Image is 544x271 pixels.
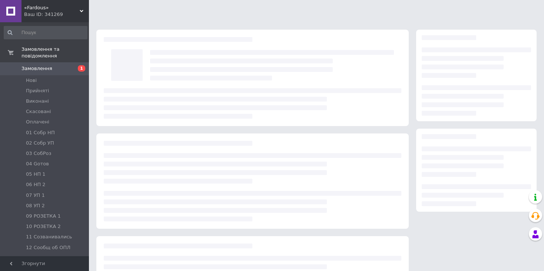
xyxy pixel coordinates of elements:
[26,98,49,105] span: Виконані
[26,202,45,209] span: 08 УП 2
[26,192,45,199] span: 07 УП 1
[26,255,48,261] span: 13 БУХ 1
[26,161,49,167] span: 04 Gотов
[26,150,51,157] span: 03 CобРоз
[26,181,46,188] span: 06 НП 2
[26,171,46,178] span: 05 НП 1
[26,140,54,146] span: 02 Cобр УП
[26,213,61,219] span: 09 РОЗЕТКА 1
[26,234,72,240] span: 11 Созванивались
[21,46,89,59] span: Замовлення та повідомлення
[24,4,80,11] span: «Fardous»
[26,129,55,136] span: 01 Cобр НП
[21,65,52,72] span: Замовлення
[26,108,51,115] span: Скасовані
[26,119,49,125] span: Оплачені
[26,77,37,84] span: Нові
[78,65,85,72] span: 1
[26,223,61,230] span: 10 РОЗЕТКА 2
[4,26,87,39] input: Пошук
[26,244,70,251] span: 12 Сообщ об ОПЛ
[26,87,49,94] span: Прийняті
[24,11,89,18] div: Ваш ID: 341269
